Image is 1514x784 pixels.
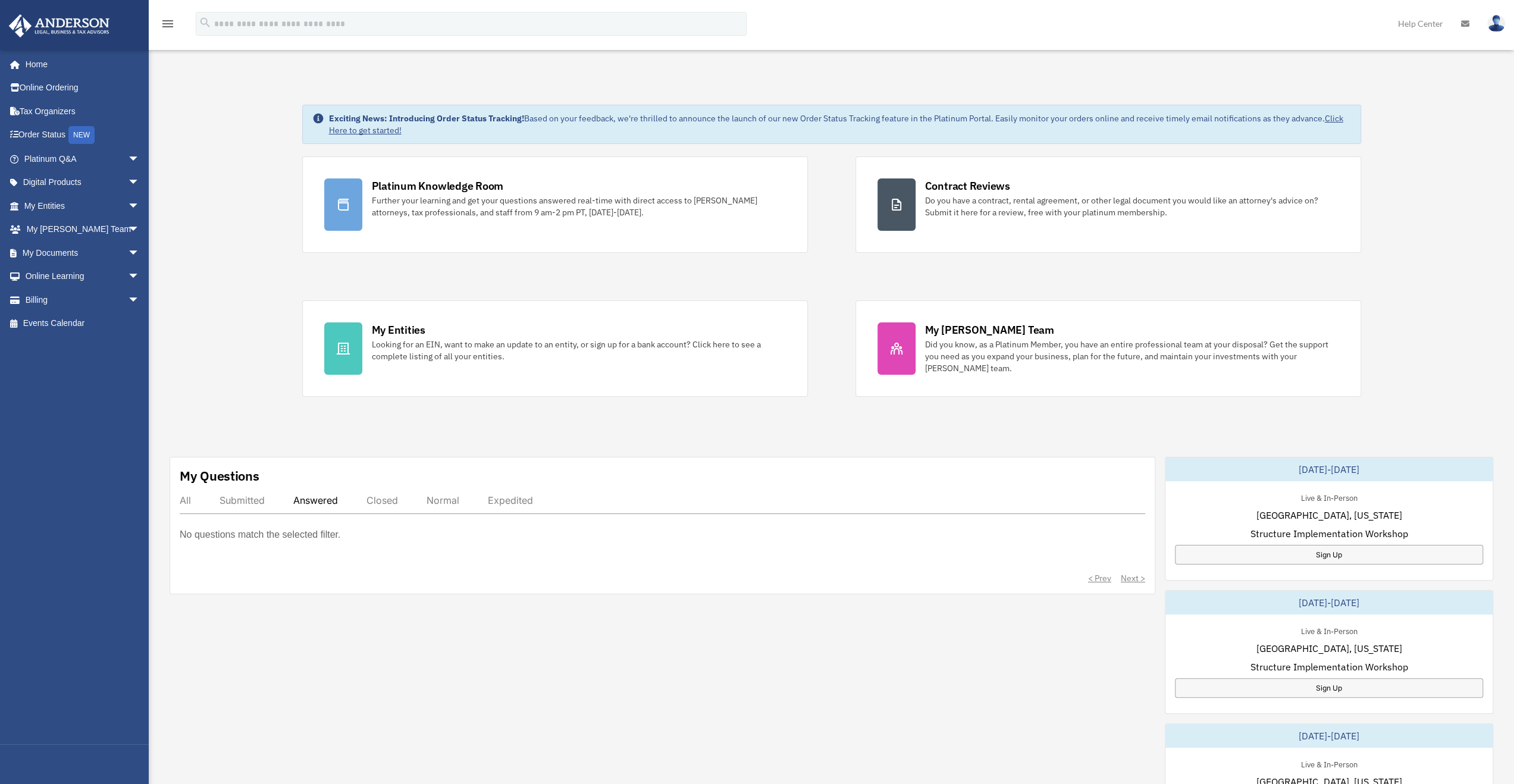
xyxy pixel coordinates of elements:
[8,241,158,265] a: My Documentsarrow_drop_down
[372,195,786,218] div: Further your learning and get your questions answered real-time with direct access to [PERSON_NAM...
[220,494,265,506] div: Submitted
[5,14,113,37] img: Anderson Advisors Platinum Portal
[180,467,259,485] div: My Questions
[488,494,533,506] div: Expedited
[372,322,425,337] div: My Entities
[128,147,152,171] span: arrow_drop_down
[427,494,459,506] div: Normal
[1175,545,1483,565] a: Sign Up
[8,123,158,148] a: Order StatusNEW
[8,312,158,335] a: Events Calendar
[925,338,1339,374] div: Did you know, as a Platinum Member, you have an entire professional team at your disposal? Get th...
[1175,678,1483,698] a: Sign Up
[161,17,175,31] i: menu
[1250,526,1408,541] span: Structure Implementation Workshop
[128,241,152,265] span: arrow_drop_down
[161,21,175,31] a: menu
[180,526,340,543] p: No questions match the selected filter.
[8,194,158,218] a: My Entitiesarrow_drop_down
[1165,591,1493,614] div: [DATE]-[DATE]
[8,265,158,288] a: Online Learningarrow_drop_down
[329,113,1343,136] a: Click Here to get started!
[1165,457,1493,481] div: [DATE]-[DATE]
[1250,660,1408,674] span: Structure Implementation Workshop
[1291,757,1366,770] div: Live & In-Person
[855,300,1361,397] a: My [PERSON_NAME] Team Did you know, as a Platinum Member, you have an entire professional team at...
[1256,641,1402,656] span: [GEOGRAPHIC_DATA], [US_STATE]
[128,265,152,289] span: arrow_drop_down
[925,322,1054,337] div: My [PERSON_NAME] Team
[180,494,191,506] div: All
[1487,15,1505,32] img: User Pic
[1165,724,1493,748] div: [DATE]-[DATE]
[925,178,1010,193] div: Contract Reviews
[302,300,808,397] a: My Entities Looking for an EIN, want to make an update to an entity, or sign up for a bank accoun...
[68,126,95,144] div: NEW
[1291,624,1366,636] div: Live & In-Person
[199,16,212,29] i: search
[8,147,158,171] a: Platinum Q&Aarrow_drop_down
[302,156,808,253] a: Platinum Knowledge Room Further your learning and get your questions answered real-time with dire...
[329,112,1351,136] div: Based on your feedback, we're thrilled to announce the launch of our new Order Status Tracking fe...
[372,178,504,193] div: Platinum Knowledge Room
[8,99,158,123] a: Tax Organizers
[372,338,786,362] div: Looking for an EIN, want to make an update to an entity, or sign up for a bank account? Click her...
[855,156,1361,253] a: Contract Reviews Do you have a contract, rental agreement, or other legal document you would like...
[8,76,158,100] a: Online Ordering
[1256,508,1402,522] span: [GEOGRAPHIC_DATA], [US_STATE]
[1291,491,1366,503] div: Live & In-Person
[128,218,152,242] span: arrow_drop_down
[8,171,158,195] a: Digital Productsarrow_drop_down
[366,494,398,506] div: Closed
[293,494,338,506] div: Answered
[128,288,152,312] span: arrow_drop_down
[8,218,158,242] a: My [PERSON_NAME] Teamarrow_drop_down
[8,288,158,312] a: Billingarrow_drop_down
[329,113,524,124] strong: Exciting News: Introducing Order Status Tracking!
[8,52,152,76] a: Home
[925,195,1339,218] div: Do you have a contract, rental agreement, or other legal document you would like an attorney's ad...
[128,171,152,195] span: arrow_drop_down
[128,194,152,218] span: arrow_drop_down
